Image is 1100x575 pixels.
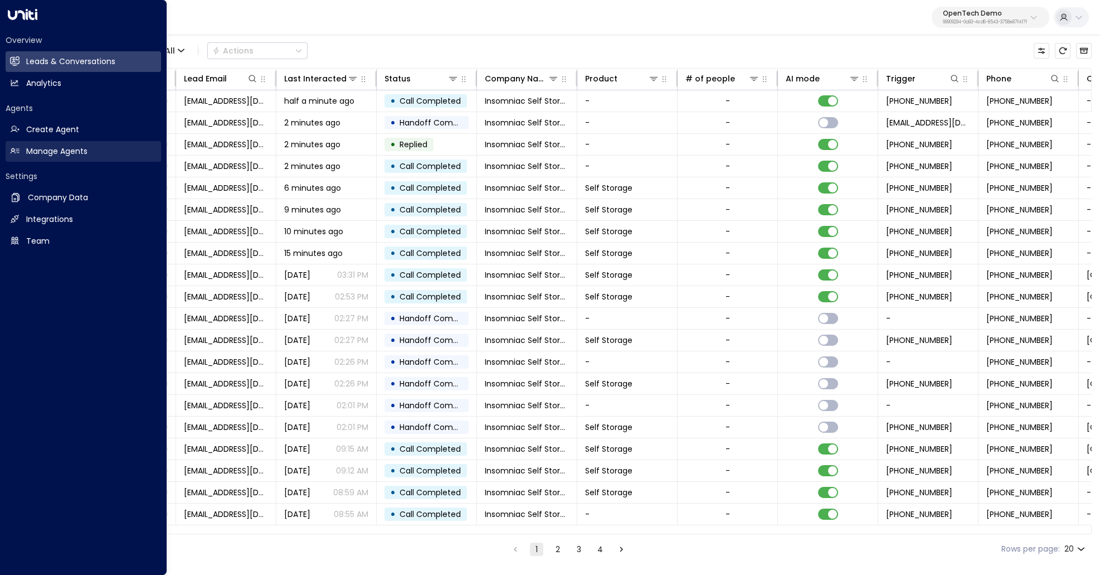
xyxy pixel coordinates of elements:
[577,395,678,416] td: -
[284,72,347,85] div: Last Interacted
[6,119,161,140] a: Create Agent
[886,509,952,520] span: +12183538295
[878,351,979,373] td: -
[485,465,569,476] span: Insomniac Self Storage
[390,331,396,350] div: •
[390,418,396,437] div: •
[6,209,161,230] a: Integrations
[726,204,730,215] div: -
[284,422,310,433] span: Sep 26, 2025
[485,269,569,281] span: Insomniac Self Storage
[726,95,730,107] div: -
[284,313,310,324] span: Sep 26, 2025
[685,72,760,85] div: # of people
[886,117,970,128] span: akowatsch@opentechalliance.com
[726,161,730,172] div: -
[886,465,952,476] span: +12183538295
[585,72,617,85] div: Product
[184,226,268,237] span: akowatsch@opentechalliance.com
[390,505,396,524] div: •
[585,72,659,85] div: Product
[577,134,678,155] td: -
[485,400,569,411] span: Insomniac Self Storage
[585,487,632,498] span: Self Storage
[212,46,254,56] div: Actions
[400,182,461,194] span: Call Completed
[400,465,461,476] span: Call Completed
[878,395,979,416] td: -
[6,103,161,114] h2: Agents
[337,422,368,433] p: 02:01 PM
[986,291,1053,302] span: +12183538295
[335,291,368,302] p: 02:53 PM
[400,378,478,389] span: Handoff Completed
[726,117,730,128] div: -
[184,313,268,324] span: akowatsch@opentechalliance.com
[485,313,569,324] span: Insomniac Self Storage
[577,351,678,373] td: -
[530,543,543,556] button: page 1
[726,487,730,498] div: -
[390,91,396,110] div: •
[284,95,354,107] span: half a minute ago
[284,248,343,259] span: 15 minutes ago
[400,443,461,455] span: Call Completed
[334,313,368,324] p: 02:27 PM
[284,465,310,476] span: Sep 26, 2025
[485,378,569,389] span: Insomniac Self Storage
[336,465,368,476] p: 09:12 AM
[726,248,730,259] div: -
[726,335,730,346] div: -
[184,465,268,476] span: akowatsch@opentechalliance.com
[184,139,268,150] span: akowatsch@opentechalliance.com
[986,400,1053,411] span: +12183538295
[334,378,368,389] p: 02:26 PM
[485,161,569,172] span: Insomniac Self Storage
[585,248,632,259] span: Self Storage
[336,443,368,455] p: 09:15 AM
[886,291,952,302] span: +12183538295
[886,487,952,498] span: +12183538295
[986,487,1053,498] span: +12183538295
[184,443,268,455] span: akowatsch@opentechalliance.com
[284,509,310,520] span: Sep 26, 2025
[400,95,461,107] span: Call Completed
[986,443,1053,455] span: +12183538295
[986,422,1053,433] span: +12183538295
[1034,43,1049,59] button: Customize
[390,135,396,154] div: •
[400,291,461,302] span: Call Completed
[184,72,227,85] div: Lead Email
[786,72,820,85] div: AI mode
[284,226,343,237] span: 10 minutes ago
[184,204,268,215] span: akowatsch@opentechalliance.com
[184,72,258,85] div: Lead Email
[184,378,268,389] span: akowatsch@opentechalliance.com
[207,42,308,59] div: Button group with a nested menu
[1076,43,1092,59] button: Archived Leads
[26,78,61,89] h2: Analytics
[485,509,569,520] span: Insomniac Self Storage
[726,465,730,476] div: -
[726,356,730,368] div: -
[184,182,268,194] span: akowatsch@opentechalliance.com
[334,335,368,346] p: 02:27 PM
[577,156,678,177] td: -
[400,269,461,281] span: Call Completed
[485,204,569,215] span: Insomniac Self Storage
[284,204,341,215] span: 9 minutes ago
[400,313,478,324] span: Handoff Completed
[726,378,730,389] div: -
[26,56,115,67] h2: Leads & Conversations
[986,139,1053,150] span: +12183538295
[943,20,1027,25] p: 99909294-0a93-4cd6-8543-3758e87f4f7f
[184,400,268,411] span: akowatsch@opentechalliance.com
[390,287,396,306] div: •
[400,248,461,259] span: Call Completed
[184,248,268,259] span: akowatsch@opentechalliance.com
[284,291,310,302] span: Sep 26, 2025
[986,269,1053,281] span: +12183538295
[390,113,396,132] div: •
[400,487,461,498] span: Call Completed
[726,509,730,520] div: -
